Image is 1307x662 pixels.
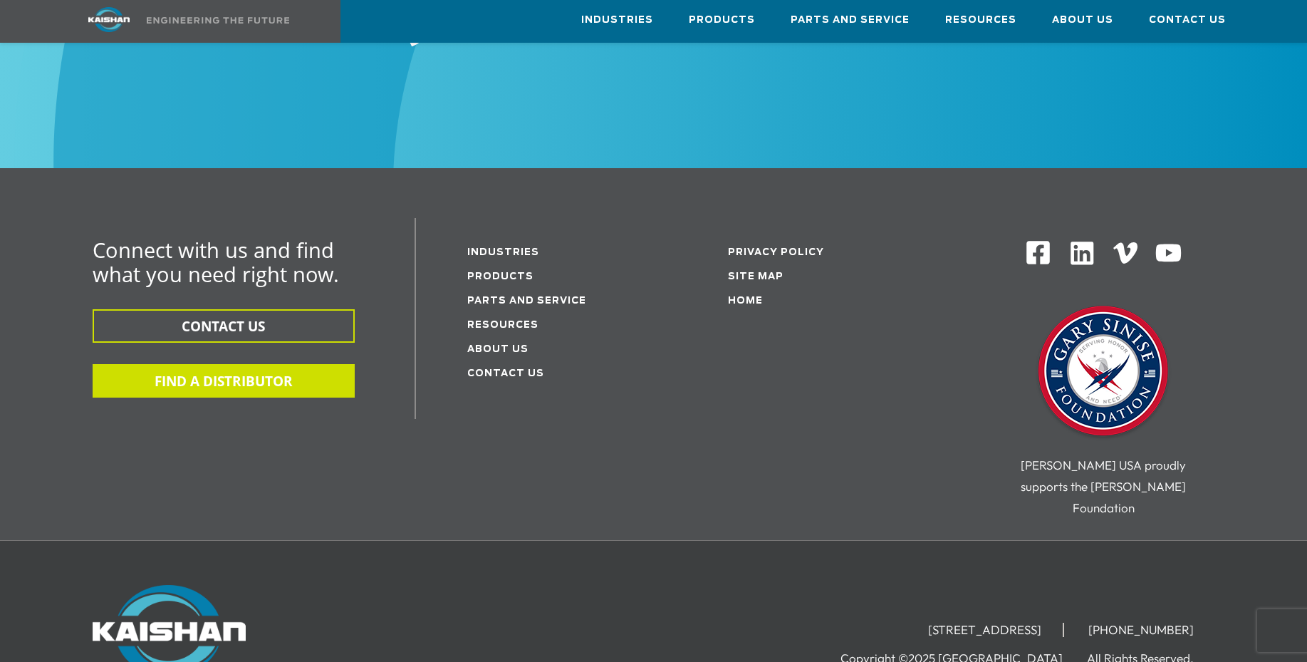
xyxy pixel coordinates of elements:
[1149,1,1226,39] a: Contact Us
[689,12,755,29] span: Products
[467,345,528,354] a: About Us
[467,296,586,306] a: Parts and service
[1025,239,1051,266] img: Facebook
[93,364,355,398] button: FIND A DISTRIBUTOR
[1113,242,1137,263] img: Vimeo
[93,309,355,343] button: CONTACT US
[467,248,539,257] a: Industries
[1155,239,1182,267] img: Youtube
[581,1,653,39] a: Industries
[728,272,783,281] a: Site Map
[147,17,289,24] img: Engineering the future
[1052,1,1113,39] a: About Us
[689,1,755,39] a: Products
[467,272,533,281] a: Products
[1032,301,1175,444] img: Gary Sinise Foundation
[1052,12,1113,29] span: About Us
[791,1,910,39] a: Parts and Service
[581,12,653,29] span: Industries
[1067,623,1215,637] li: [PHONE_NUMBER]
[467,369,544,378] a: Contact Us
[945,1,1016,39] a: Resources
[728,248,824,257] a: Privacy Policy
[1068,239,1096,267] img: Linkedin
[93,236,339,288] span: Connect with us and find what you need right now.
[1021,457,1186,515] span: [PERSON_NAME] USA proudly supports the [PERSON_NAME] Foundation
[791,12,910,29] span: Parts and Service
[1149,12,1226,29] span: Contact Us
[467,321,538,330] a: Resources
[945,12,1016,29] span: Resources
[56,7,162,32] img: kaishan logo
[728,296,763,306] a: Home
[907,623,1064,637] li: [STREET_ADDRESS]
